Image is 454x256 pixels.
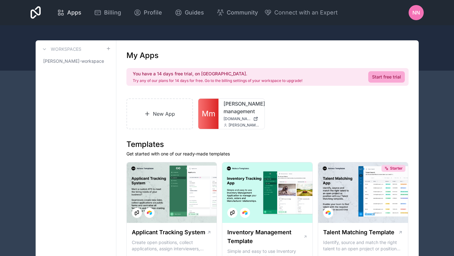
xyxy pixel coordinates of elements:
[326,210,331,215] img: Airtable Logo
[104,8,121,17] span: Billing
[126,139,409,149] h1: Templates
[43,58,104,64] span: [PERSON_NAME]-workspace
[323,228,394,237] h1: Talent Matching Template
[67,8,81,17] span: Apps
[51,46,81,52] h3: Workspaces
[52,6,86,20] a: Apps
[224,116,259,121] a: [DOMAIN_NAME]
[368,71,405,83] a: Start free trial
[227,8,258,17] span: Community
[132,239,212,252] p: Create open positions, collect applications, assign interviewers, centralise candidate feedback a...
[185,8,204,17] span: Guides
[224,116,251,121] span: [DOMAIN_NAME]
[390,166,403,171] span: Starter
[212,6,263,20] a: Community
[126,98,193,129] a: New App
[170,6,209,20] a: Guides
[133,78,302,83] p: Try any of our plans for 14 days for free. Go to the billing settings of your workspace to upgrade!
[242,210,247,215] img: Airtable Logo
[202,109,215,119] span: Mm
[41,55,111,67] a: [PERSON_NAME]-workspace
[147,210,152,215] img: Airtable Logo
[323,239,403,252] p: Identify, source and match the right talent to an open project or position with our Talent Matchi...
[224,100,259,115] a: [PERSON_NAME]-management
[133,71,302,77] h2: You have a 14 days free trial, on [GEOGRAPHIC_DATA].
[198,99,218,129] a: Mm
[129,6,167,20] a: Profile
[41,45,81,53] a: Workspaces
[132,228,205,237] h1: Applicant Tracking System
[229,123,259,128] span: [PERSON_NAME][EMAIL_ADDRESS][DOMAIN_NAME]
[264,8,338,17] button: Connect with an Expert
[412,9,420,16] span: nn
[126,151,409,157] p: Get started with one of our ready-made templates
[89,6,126,20] a: Billing
[144,8,162,17] span: Profile
[227,228,303,246] h1: Inventory Management Template
[274,8,338,17] span: Connect with an Expert
[126,50,159,61] h1: My Apps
